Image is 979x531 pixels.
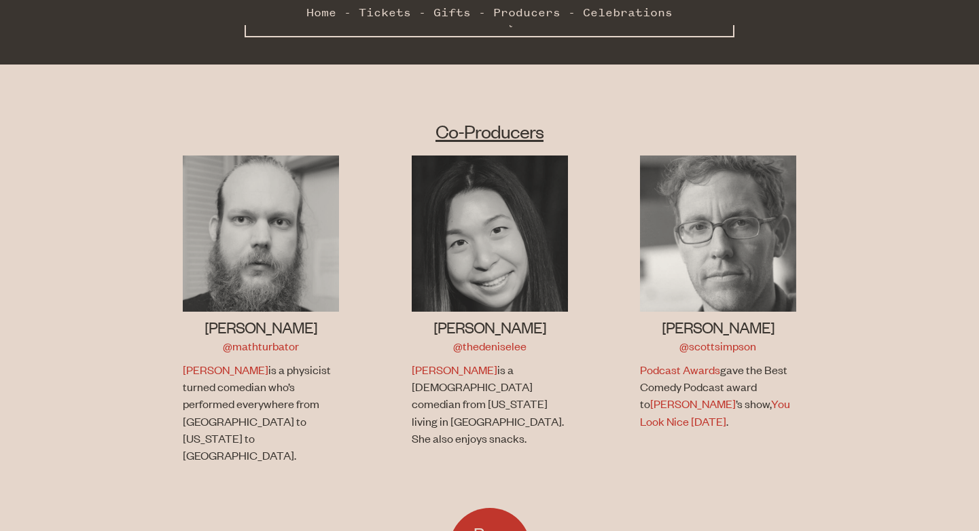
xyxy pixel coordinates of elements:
[453,338,527,353] a: @thedeniselee
[223,338,299,353] a: @mathturbator
[640,362,720,377] a: Podcast Awards
[412,361,565,447] p: is a [DEMOGRAPHIC_DATA] comedian from [US_STATE] living in [GEOGRAPHIC_DATA]. She also enjoys sna...
[640,361,793,430] p: gave the Best Comedy Podcast award to ’s show, .
[640,396,790,428] a: You Look Nice [DATE]
[412,316,568,337] h3: [PERSON_NAME]
[412,155,568,312] img: Denise Lee
[147,119,832,143] h2: Co-Producers
[183,361,336,464] p: is a physicist turned comedian who’s performed everywhere from [GEOGRAPHIC_DATA] to [US_STATE] to...
[640,316,796,337] h3: [PERSON_NAME]
[183,155,339,312] img: Jon Allen
[650,396,736,411] a: [PERSON_NAME]
[640,155,796,312] img: Scott Simpson
[183,362,268,377] a: [PERSON_NAME]
[183,316,339,337] h3: [PERSON_NAME]
[679,338,756,353] a: @scottsimpson
[412,362,497,377] a: [PERSON_NAME]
